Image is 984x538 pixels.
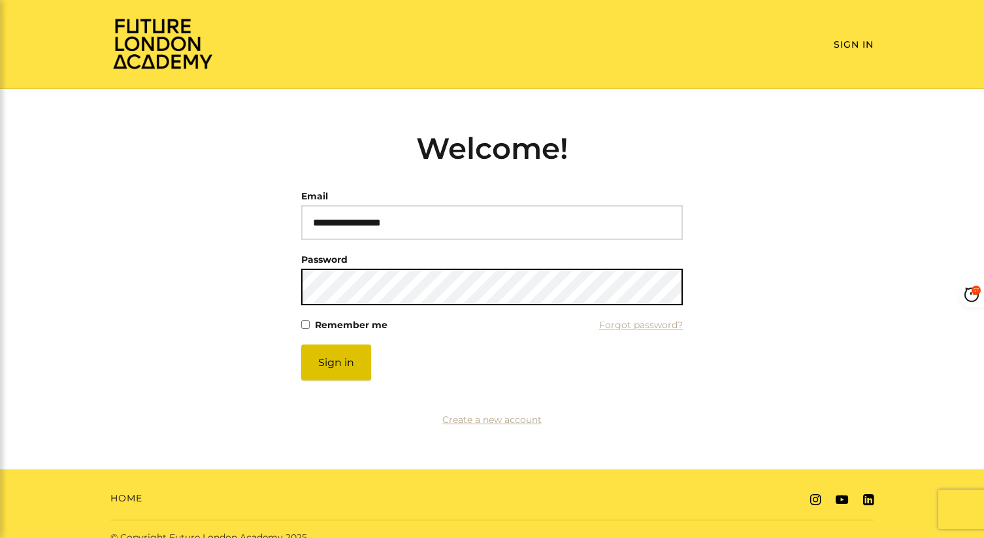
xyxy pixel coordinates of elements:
[599,316,683,334] a: Forgot password?
[315,316,387,334] label: Remember me
[834,39,874,50] a: Sign In
[110,17,215,70] img: Home Page
[301,131,683,166] h2: Welcome!
[301,187,328,205] label: Email
[301,250,348,269] label: Password
[442,414,542,426] a: Create a new account
[301,345,371,380] button: Sign in
[110,492,142,505] a: Home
